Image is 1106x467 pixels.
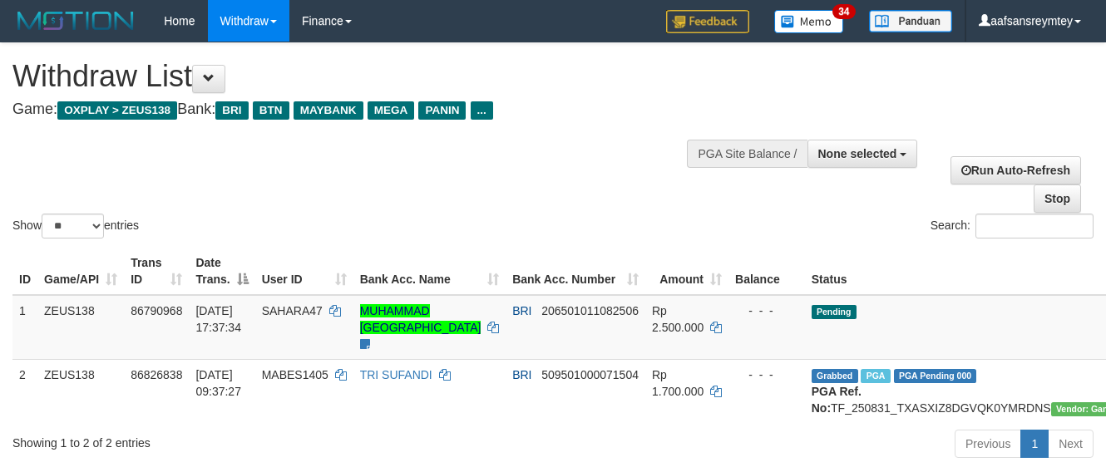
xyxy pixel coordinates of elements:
[360,304,481,334] a: MUHAMMAD [GEOGRAPHIC_DATA]
[812,369,858,383] span: Grabbed
[506,248,645,295] th: Bank Acc. Number: activate to sort column ascending
[368,101,415,120] span: MEGA
[42,214,104,238] select: Showentries
[353,248,506,295] th: Bank Acc. Name: activate to sort column ascending
[512,304,531,317] span: BRI
[189,248,254,295] th: Date Trans.: activate to sort column descending
[1020,430,1049,458] a: 1
[37,295,124,360] td: ZEUS138
[812,305,857,319] span: Pending
[950,156,1081,184] a: Run Auto-Refresh
[652,304,704,334] span: Rp 2.500.000
[652,368,704,398] span: Rp 1.700.000
[832,4,855,19] span: 34
[807,140,918,168] button: None selected
[12,359,37,423] td: 2
[12,60,721,93] h1: Withdraw List
[818,147,897,160] span: None selected
[12,295,37,360] td: 1
[812,385,862,415] b: PGA Ref. No:
[37,359,124,423] td: ZEUS138
[12,8,139,33] img: MOTION_logo.png
[124,248,189,295] th: Trans ID: activate to sort column ascending
[195,368,241,398] span: [DATE] 09:37:27
[869,10,952,32] img: panduan.png
[728,248,805,295] th: Balance
[12,101,721,118] h4: Game: Bank:
[12,428,448,451] div: Showing 1 to 2 of 2 entries
[1048,430,1094,458] a: Next
[12,248,37,295] th: ID
[418,101,466,120] span: PANIN
[687,140,807,168] div: PGA Site Balance /
[131,304,182,317] span: 86790968
[57,101,177,120] span: OXPLAY > ZEUS138
[541,368,639,381] span: Copy 509501000071504 to clipboard
[541,304,639,317] span: Copy 206501011082506 to clipboard
[215,101,248,120] span: BRI
[861,369,890,383] span: Marked by aafkaynarin
[253,101,289,120] span: BTN
[645,248,728,295] th: Amount: activate to sort column ascending
[931,214,1094,238] label: Search:
[471,101,493,120] span: ...
[975,214,1094,238] input: Search:
[195,304,241,334] span: [DATE] 17:37:34
[955,430,1021,458] a: Previous
[735,302,798,319] div: - - -
[37,248,124,295] th: Game/API: activate to sort column ascending
[512,368,531,381] span: BRI
[735,366,798,383] div: - - -
[894,369,977,383] span: PGA Pending
[666,10,749,33] img: Feedback.jpg
[262,304,323,317] span: SAHARA47
[12,214,139,238] label: Show entries
[774,10,844,33] img: Button%20Memo.svg
[262,368,328,381] span: MABES1405
[255,248,353,295] th: User ID: activate to sort column ascending
[131,368,182,381] span: 86826838
[360,368,432,381] a: TRI SUFANDI
[1034,184,1081,213] a: Stop
[294,101,363,120] span: MAYBANK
